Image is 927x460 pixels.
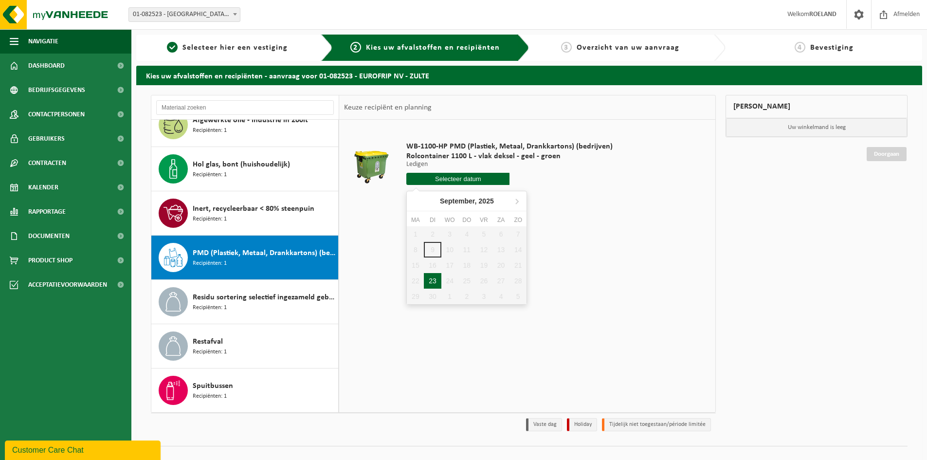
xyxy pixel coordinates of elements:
li: Holiday [567,418,597,431]
span: Gebruikers [28,127,65,151]
span: 1 [167,42,178,53]
p: Uw winkelmand is leeg [726,118,907,137]
div: za [492,215,509,225]
button: Hol glas, bont (huishoudelijk) Recipiënten: 1 [151,147,339,191]
span: Restafval [193,336,223,348]
span: Kies uw afvalstoffen en recipiënten [366,44,500,52]
span: 4 [795,42,805,53]
span: Selecteer hier een vestiging [182,44,288,52]
span: Kalender [28,175,58,200]
button: PMD (Plastiek, Metaal, Drankkartons) (bedrijven) Recipiënten: 1 [151,236,339,280]
iframe: chat widget [5,439,163,460]
span: Dashboard [28,54,65,78]
span: Rolcontainer 1100 L - vlak deksel - geel - groen [406,151,613,161]
span: Recipiënten: 1 [193,215,227,224]
span: Hol glas, bont (huishoudelijk) [193,159,290,170]
span: Product Shop [28,248,73,273]
span: Overzicht van uw aanvraag [577,44,679,52]
span: Bedrijfsgegevens [28,78,85,102]
span: Afgewerkte olie - industrie in 200lt [193,114,308,126]
button: Spuitbussen Recipiënten: 1 [151,368,339,412]
span: Recipiënten: 1 [193,259,227,268]
span: Acceptatievoorwaarden [28,273,107,297]
span: Residu sortering selectief ingezameld gebruikt textiel (verlaagde heffing) [193,292,336,303]
span: 3 [561,42,572,53]
span: Recipiënten: 1 [193,303,227,313]
div: vr [475,215,492,225]
span: Rapportage [28,200,66,224]
div: [PERSON_NAME] [726,95,908,118]
span: Navigatie [28,29,58,54]
span: PMD (Plastiek, Metaal, Drankkartons) (bedrijven) [193,247,336,259]
span: Recipiënten: 1 [193,348,227,357]
button: Inert, recycleerbaar < 80% steenpuin Recipiënten: 1 [151,191,339,236]
span: Inert, recycleerbaar < 80% steenpuin [193,203,314,215]
li: Vaste dag [526,418,562,431]
a: Doorgaan [867,147,907,161]
span: 01-082523 - EUROFRIP NV - ZULTE [129,8,240,21]
div: di [424,215,441,225]
span: 01-082523 - EUROFRIP NV - ZULTE [128,7,240,22]
span: Recipiënten: 1 [193,126,227,135]
a: 1Selecteer hier een vestiging [141,42,313,54]
li: Tijdelijk niet toegestaan/période limitée [602,418,711,431]
span: Documenten [28,224,70,248]
button: Restafval Recipiënten: 1 [151,324,339,368]
div: do [458,215,475,225]
span: Spuitbussen [193,380,233,392]
div: zo [509,215,527,225]
h2: Kies uw afvalstoffen en recipiënten - aanvraag voor 01-082523 - EUROFRIP NV - ZULTE [136,66,922,85]
span: Recipiënten: 1 [193,170,227,180]
i: 2025 [479,198,494,204]
input: Materiaal zoeken [156,100,334,115]
div: September, [436,193,498,209]
input: Selecteer datum [406,173,509,185]
button: Residu sortering selectief ingezameld gebruikt textiel (verlaagde heffing) Recipiënten: 1 [151,280,339,324]
div: 23 [424,273,441,289]
div: wo [441,215,458,225]
span: Contactpersonen [28,102,85,127]
span: Bevestiging [810,44,854,52]
div: ma [407,215,424,225]
span: 2 [350,42,361,53]
div: Keuze recipiënt en planning [339,95,436,120]
span: Recipiënten: 1 [193,392,227,401]
span: WB-1100-HP PMD (Plastiek, Metaal, Drankkartons) (bedrijven) [406,142,613,151]
span: Contracten [28,151,66,175]
strong: ROELAND [809,11,836,18]
button: Afgewerkte olie - industrie in 200lt Recipiënten: 1 [151,103,339,147]
p: Ledigen [406,161,613,168]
